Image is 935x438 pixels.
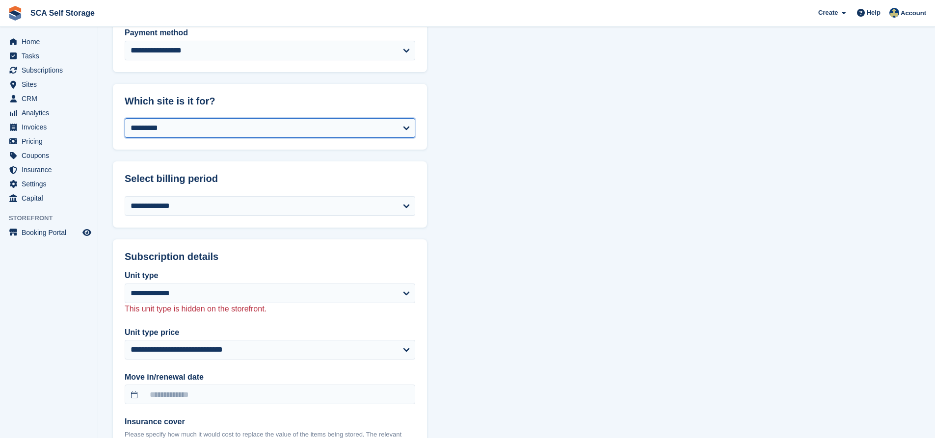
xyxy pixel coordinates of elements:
span: Home [22,35,80,49]
span: Pricing [22,134,80,148]
a: menu [5,63,93,77]
a: menu [5,177,93,191]
span: Subscriptions [22,63,80,77]
a: menu [5,191,93,205]
img: stora-icon-8386f47178a22dfd0bd8f6a31ec36ba5ce8667c1dd55bd0f319d3a0aa187defe.svg [8,6,23,21]
label: Move in/renewal date [125,371,415,383]
span: Analytics [22,106,80,120]
h2: Subscription details [125,251,415,262]
a: menu [5,226,93,239]
span: Storefront [9,213,98,223]
span: CRM [22,92,80,105]
img: Bethany Bloodworth [889,8,899,18]
a: menu [5,149,93,162]
span: Sites [22,77,80,91]
a: menu [5,120,93,134]
span: Account [901,8,926,18]
span: Booking Portal [22,226,80,239]
a: menu [5,106,93,120]
a: menu [5,92,93,105]
span: Insurance [22,163,80,177]
span: Capital [22,191,80,205]
span: Settings [22,177,80,191]
a: menu [5,35,93,49]
span: Invoices [22,120,80,134]
label: Insurance cover [125,416,415,428]
span: Help [867,8,881,18]
label: Payment method [125,27,415,39]
a: menu [5,49,93,63]
span: Coupons [22,149,80,162]
h2: Select billing period [125,173,415,184]
h2: Which site is it for? [125,96,415,107]
label: Unit type price [125,327,415,338]
a: menu [5,77,93,91]
span: Create [818,8,838,18]
label: Unit type [125,270,415,282]
a: menu [5,163,93,177]
span: Tasks [22,49,80,63]
a: Preview store [81,227,93,238]
a: SCA Self Storage [27,5,99,21]
p: This unit type is hidden on the storefront. [125,303,415,315]
a: menu [5,134,93,148]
